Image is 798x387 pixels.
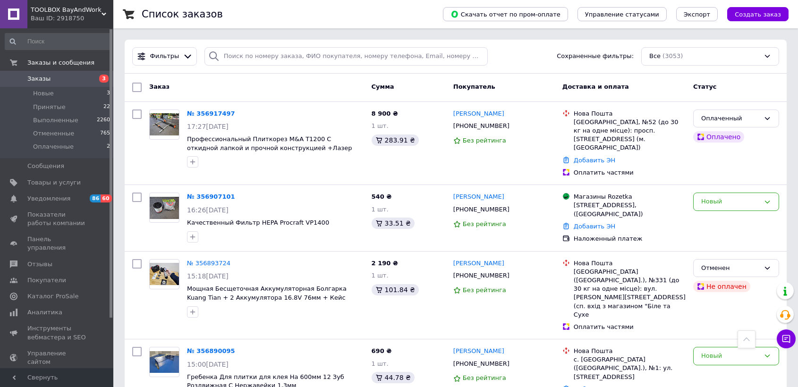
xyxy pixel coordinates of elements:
[150,113,179,135] img: Фото товару
[453,109,504,118] a: [PERSON_NAME]
[693,281,750,292] div: Не оплачен
[187,347,235,354] a: № 356890095
[372,193,392,200] span: 540 ₴
[27,162,64,170] span: Сообщения
[727,7,789,21] button: Создать заказ
[150,197,179,219] img: Фото товару
[107,143,110,151] span: 2
[187,272,229,280] span: 15:18[DATE]
[453,83,495,90] span: Покупатель
[27,292,78,301] span: Каталог ProSale
[187,135,352,151] a: Профессиональный Плиткорез M&A T1200 С откидной лапкой и прочной конструкцией +Лазер
[33,89,54,98] span: Новые
[372,206,389,213] span: 1 шт.
[27,260,52,269] span: Отзывы
[701,114,760,124] div: Оплаченный
[27,59,94,67] span: Заказы и сообщения
[27,178,81,187] span: Товары и услуги
[33,103,66,111] span: Принятые
[107,89,110,98] span: 3
[27,324,87,341] span: Инструменты вебмастера и SEO
[463,137,506,144] span: Без рейтинга
[150,263,179,285] img: Фото товару
[453,347,504,356] a: [PERSON_NAME]
[27,210,87,227] span: Показатели работы компании
[204,47,488,66] input: Поиск по номеру заказа, ФИО покупателя, номеру телефона, Email, номеру накладной
[574,168,686,177] div: Оплатить частями
[31,6,102,14] span: TOOLBOX BayAndWork
[27,276,66,285] span: Покупатели
[187,206,229,214] span: 16:26[DATE]
[701,263,760,273] div: Отменен
[450,10,560,18] span: Скачать отчет по пром-оплате
[693,131,744,143] div: Оплачено
[574,355,686,381] div: с. [GEOGRAPHIC_DATA] ([GEOGRAPHIC_DATA].), №1: ул. [STREET_ADDRESS]
[103,103,110,111] span: 22
[90,194,101,202] span: 86
[662,52,683,59] span: (3053)
[701,351,760,361] div: Новый
[187,193,235,200] a: № 356907101
[676,7,718,21] button: Экспорт
[574,259,686,268] div: Нова Пошта
[453,193,504,202] a: [PERSON_NAME]
[372,284,419,295] div: 101.84 ₴
[100,129,110,138] span: 765
[149,109,179,140] a: Фото товару
[187,123,229,130] span: 17:27[DATE]
[149,347,179,377] a: Фото товару
[585,11,659,18] span: Управление статусами
[27,308,62,317] span: Аналитика
[463,374,506,381] span: Без рейтинга
[453,206,509,213] span: [PHONE_NUMBER]
[701,197,760,207] div: Новый
[372,347,392,354] span: 690 ₴
[649,52,661,61] span: Все
[372,83,394,90] span: Сумма
[574,323,686,331] div: Оплатить частями
[187,110,235,117] a: № 356917497
[27,349,87,366] span: Управление сайтом
[187,285,347,301] a: Мощная Бесщеточная Аккумуляторная Болгарка Kuang Tian + 2 Аккумулятора 16.8V 76мм + Кейс
[33,116,78,125] span: Выполненные
[150,351,179,373] img: Фото товару
[150,52,179,61] span: Фильтры
[101,194,111,202] span: 60
[574,157,615,164] a: Добавить ЭН
[142,8,223,20] h1: Список заказов
[372,135,419,146] div: 283.91 ₴
[27,235,87,252] span: Панель управления
[372,272,389,279] span: 1 шт.
[453,122,509,129] span: [PHONE_NUMBER]
[31,14,113,23] div: Ваш ID: 2918750
[187,219,329,226] a: Качественный Фильтр HEPA Procraft VP1400
[372,110,398,117] span: 8 900 ₴
[574,347,686,355] div: Нова Пошта
[684,11,710,18] span: Экспорт
[149,259,179,289] a: Фото товару
[33,129,74,138] span: Отмененные
[557,52,634,61] span: Сохраненные фильтры:
[372,360,389,367] span: 1 шт.
[27,75,51,83] span: Заказы
[574,118,686,152] div: [GEOGRAPHIC_DATA], №52 (до 30 кг на одне місце): просп. [STREET_ADDRESS] (м. [GEOGRAPHIC_DATA])
[33,143,74,151] span: Оплаченные
[574,193,686,201] div: Магазины Rozetka
[453,272,509,279] span: [PHONE_NUMBER]
[718,10,789,17] a: Создать заказ
[693,83,717,90] span: Статус
[577,7,667,21] button: Управление статусами
[463,286,506,294] span: Без рейтинга
[463,220,506,227] span: Без рейтинга
[777,329,796,348] button: Чат с покупателем
[97,116,110,125] span: 2260
[735,11,781,18] span: Создать заказ
[574,268,686,319] div: [GEOGRAPHIC_DATA] ([GEOGRAPHIC_DATA].), №331 (до 30 кг на одне місце): вул. [PERSON_NAME][STREET_...
[372,218,415,229] div: 33.51 ₴
[27,194,70,203] span: Уведомления
[372,260,398,267] span: 2 190 ₴
[574,235,686,243] div: Наложенный платеж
